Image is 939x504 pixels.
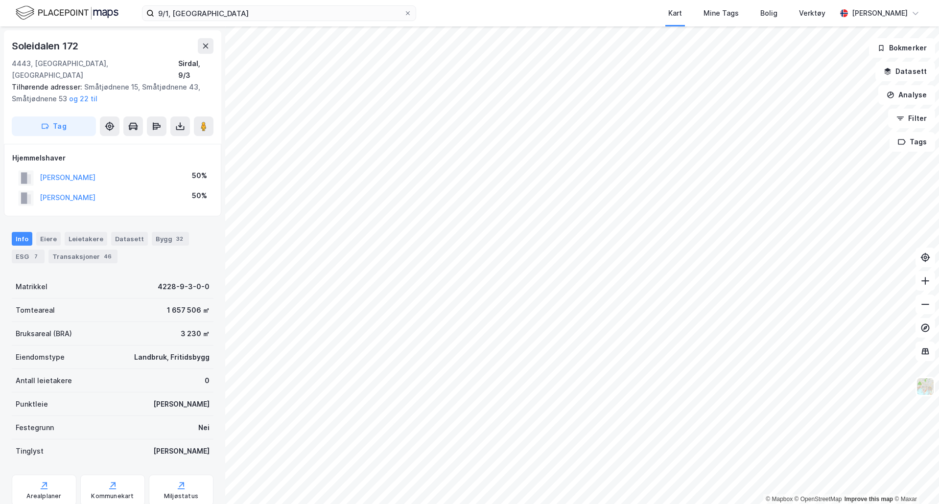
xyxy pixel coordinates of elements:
div: Landbruk, Fritidsbygg [134,351,210,363]
div: Eiere [36,232,61,246]
div: [PERSON_NAME] [153,445,210,457]
div: Bruksareal (BRA) [16,328,72,340]
img: Z [916,377,935,396]
a: OpenStreetMap [795,496,842,503]
div: Bygg [152,232,189,246]
button: Filter [888,109,935,128]
div: Leietakere [65,232,107,246]
div: Datasett [111,232,148,246]
iframe: Chat Widget [890,457,939,504]
div: Antall leietakere [16,375,72,387]
div: 50% [192,170,207,182]
button: Datasett [875,62,935,81]
button: Tags [890,132,935,152]
div: Kontrollprogram for chat [890,457,939,504]
div: Sirdal, 9/3 [178,58,213,81]
div: 1 657 506 ㎡ [167,304,210,316]
a: Improve this map [845,496,893,503]
a: Mapbox [766,496,793,503]
div: 7 [31,252,41,261]
div: [PERSON_NAME] [153,398,210,410]
div: ESG [12,250,45,263]
div: Eiendomstype [16,351,65,363]
button: Bokmerker [869,38,935,58]
div: Transaksjoner [48,250,117,263]
div: Miljøstatus [164,492,198,500]
button: Tag [12,116,96,136]
div: Kommunekart [91,492,134,500]
div: Arealplaner [26,492,61,500]
button: Analyse [878,85,935,105]
div: 32 [174,234,185,244]
div: Nei [198,422,210,434]
div: Småtjødnene 15, Småtjødnene 43, Småtjødnene 53 [12,81,206,105]
div: 4443, [GEOGRAPHIC_DATA], [GEOGRAPHIC_DATA] [12,58,178,81]
div: 4228-9-3-0-0 [158,281,210,293]
div: Soleidalen 172 [12,38,80,54]
div: Bolig [760,7,777,19]
div: 3 230 ㎡ [181,328,210,340]
div: Matrikkel [16,281,47,293]
div: Tinglyst [16,445,44,457]
div: 0 [205,375,210,387]
div: [PERSON_NAME] [852,7,908,19]
div: Tomteareal [16,304,55,316]
div: Verktøy [799,7,825,19]
div: Festegrunn [16,422,54,434]
img: logo.f888ab2527a4732fd821a326f86c7f29.svg [16,4,118,22]
div: Hjemmelshaver [12,152,213,164]
input: Søk på adresse, matrikkel, gårdeiere, leietakere eller personer [154,6,404,21]
div: Info [12,232,32,246]
span: Tilhørende adresser: [12,83,84,91]
div: 46 [102,252,114,261]
div: Kart [668,7,682,19]
div: Punktleie [16,398,48,410]
div: 50% [192,190,207,202]
div: Mine Tags [704,7,739,19]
